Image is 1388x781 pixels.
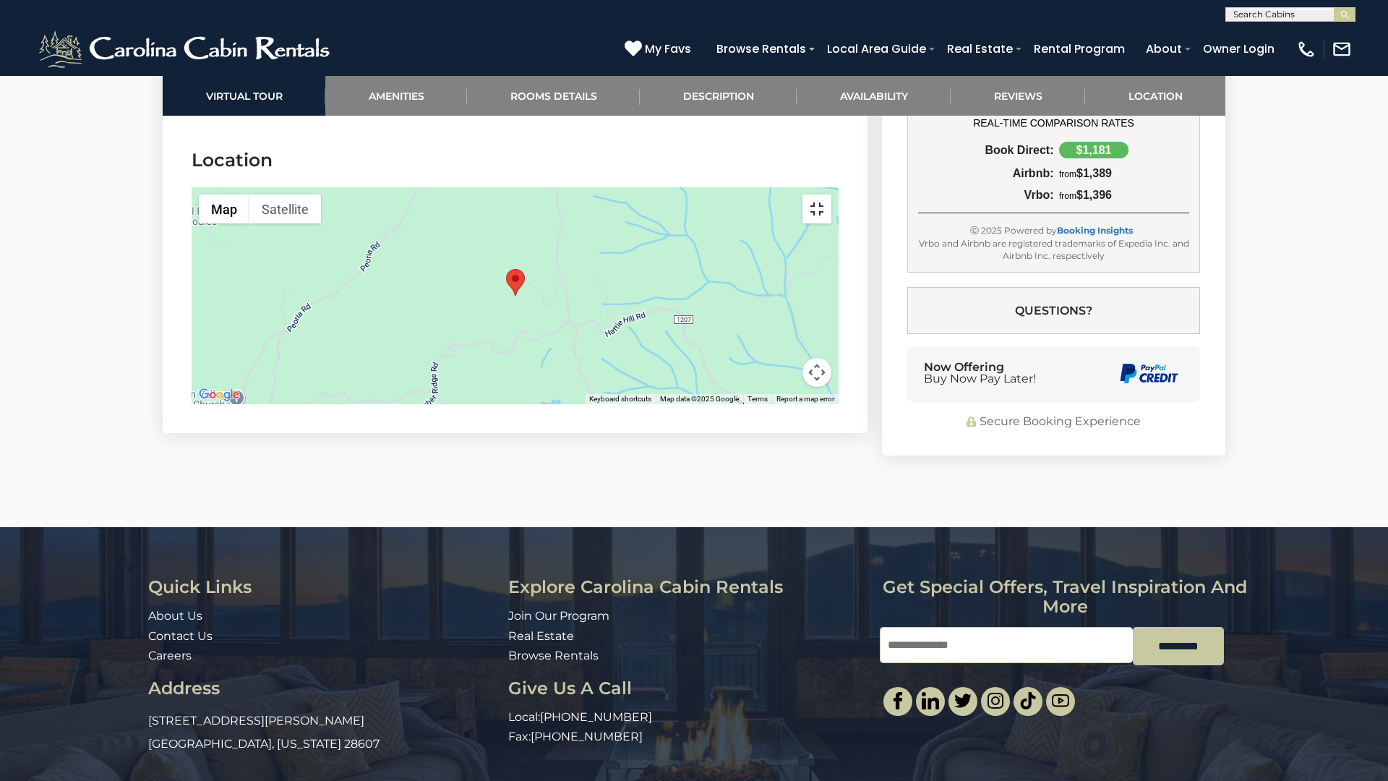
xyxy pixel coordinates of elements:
img: mail-regular-white.png [1332,39,1352,59]
img: Google [195,385,243,404]
a: Contact Us [148,629,213,643]
h3: Quick Links [148,578,497,597]
a: Careers [148,649,192,662]
a: Browse Rentals [709,36,813,61]
div: A Ridge Retreat [506,269,525,296]
img: twitter-single.svg [954,692,972,709]
a: Real Estate [508,629,574,643]
a: Report a map error [776,395,834,403]
div: $1,389 [1054,167,1190,180]
a: Rooms Details [467,76,640,116]
h3: Give Us A Call [508,679,868,698]
div: Now Offering [924,362,1036,385]
h3: Location [192,148,839,173]
a: Browse Rentals [508,649,599,662]
h3: Explore Carolina Cabin Rentals [508,578,868,597]
a: Rental Program [1027,36,1132,61]
div: Vrbo and Airbnb are registered trademarks of Expedia Inc. and Airbnb Inc. respectively [918,236,1189,261]
div: Airbnb: [918,167,1054,180]
img: tiktok.svg [1019,692,1037,709]
p: Fax: [508,729,868,746]
a: Terms (opens in new tab) [747,395,768,403]
a: [PHONE_NUMBER] [531,730,643,743]
a: Virtual Tour [163,76,325,116]
div: Ⓒ 2025 Powered by [918,224,1189,236]
button: Show satellite imagery [249,195,321,223]
a: Local Area Guide [820,36,933,61]
a: Description [640,76,797,116]
a: Location [1085,76,1225,116]
img: instagram-single.svg [987,692,1004,709]
img: phone-regular-white.png [1296,39,1316,59]
button: Map camera controls [802,358,831,387]
a: Reviews [951,76,1085,116]
div: $1,181 [1059,142,1128,158]
span: from [1059,169,1076,179]
div: $1,396 [1054,189,1190,202]
a: Booking Insights [1057,225,1133,236]
a: [PHONE_NUMBER] [540,710,652,724]
a: About [1139,36,1189,61]
h3: Address [148,679,497,698]
button: Toggle fullscreen view [802,195,831,223]
span: Map data ©2025 Google [660,395,739,403]
p: Local: [508,709,868,726]
img: linkedin-single.svg [922,692,939,709]
div: Secure Booking Experience [907,413,1200,430]
img: youtube-light.svg [1052,692,1069,709]
button: Keyboard shortcuts [589,394,651,404]
a: Join Our Program [508,609,609,623]
a: Real Estate [940,36,1020,61]
p: [STREET_ADDRESS][PERSON_NAME] [GEOGRAPHIC_DATA], [US_STATE] 28607 [148,709,497,756]
span: My Favs [645,40,691,58]
a: Open this area in Google Maps (opens a new window) [195,385,243,404]
button: Show street map [199,195,249,223]
a: Availability [797,76,951,116]
a: Owner Login [1196,36,1282,61]
span: Buy Now Pay Later! [924,373,1036,385]
a: About Us [148,609,202,623]
h3: Get special offers, travel inspiration and more [880,578,1251,616]
a: Amenities [325,76,467,116]
div: Book Direct: [918,144,1054,157]
span: from [1059,191,1076,201]
button: Questions? [907,286,1200,333]
img: facebook-single.svg [889,692,907,709]
img: White-1-2.png [36,27,336,71]
a: My Favs [625,40,695,59]
div: Vrbo: [918,189,1054,202]
h4: REAL-TIME COMPARISON RATES [918,117,1189,129]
